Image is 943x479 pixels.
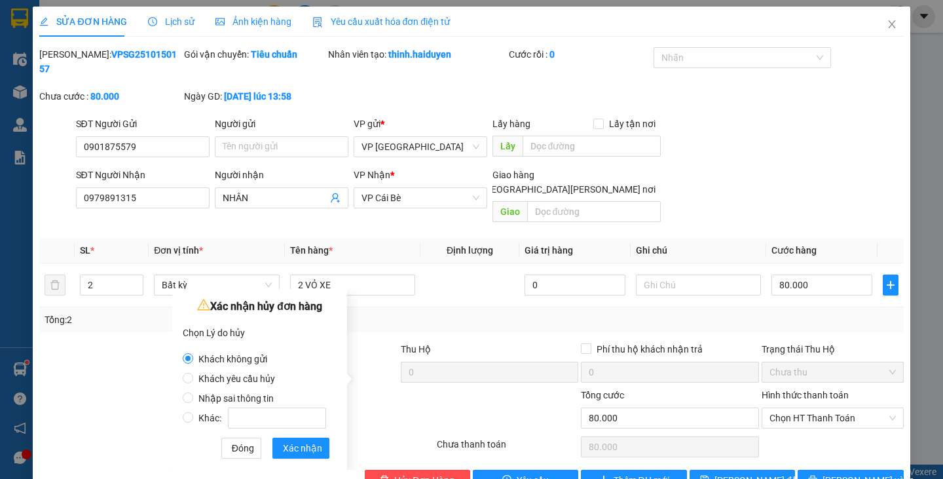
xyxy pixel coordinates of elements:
[762,390,849,400] label: Hình thức thanh toán
[215,17,225,26] span: picture
[251,49,297,60] b: Tiêu chuẩn
[604,117,661,131] span: Lấy tận nơi
[76,168,210,182] div: SĐT Người Nhận
[549,49,555,60] b: 0
[312,17,323,28] img: icon
[328,47,506,62] div: Nhân viên tạo:
[39,16,126,27] span: SỬA ĐƠN HÀNG
[45,313,365,327] div: Tổng: 2
[883,280,898,290] span: plus
[527,201,661,222] input: Dọc đường
[76,117,210,131] div: SĐT Người Gửi
[312,16,451,27] span: Yêu cầu xuất hóa đơn điện tử
[435,437,580,460] div: Chưa thanh toán
[148,16,194,27] span: Lịch sử
[330,193,341,203] span: user-add
[762,342,904,356] div: Trạng thái Thu Hộ
[874,7,910,43] button: Close
[509,47,651,62] div: Cước rồi :
[283,441,322,455] span: Xác nhận
[636,275,761,296] input: Ghi Chú
[221,438,261,459] button: Đóng
[193,374,280,384] span: Khách yêu cầu hủy
[354,117,487,131] div: VP gửi
[354,170,390,180] span: VP Nhận
[193,393,279,404] span: Nhập sai thông tin
[581,390,624,400] span: Tổng cước
[154,245,203,256] span: Đơn vị tính
[272,438,329,459] button: Xác nhận
[401,344,431,354] span: Thu Hộ
[232,441,254,455] span: Đóng
[492,136,523,157] span: Lấy
[447,245,493,256] span: Định lượng
[224,91,291,102] b: [DATE] lúc 13:58
[883,275,898,296] button: plus
[90,91,119,102] b: 80.000
[769,408,896,428] span: Chọn HT Thanh Toán
[228,408,326,429] input: Khác:
[148,17,157,26] span: clock-circle
[887,19,897,29] span: close
[215,117,348,131] div: Người gửi
[183,297,337,316] div: Xác nhận hủy đơn hàng
[183,323,337,343] div: Chọn Lý do hủy
[45,275,65,296] button: delete
[193,354,272,364] span: Khách không gửi
[197,298,210,311] span: warning
[184,47,326,62] div: Gói vận chuyển:
[80,245,90,256] span: SL
[361,137,479,157] span: VP Sài Gòn
[388,49,451,60] b: thinh.haiduyen
[162,275,271,295] span: Bất kỳ
[215,16,291,27] span: Ảnh kiện hàng
[492,170,534,180] span: Giao hàng
[39,89,181,104] div: Chưa cước :
[39,47,181,76] div: [PERSON_NAME]:
[39,17,48,26] span: edit
[184,89,326,104] div: Ngày GD:
[591,342,708,356] span: Phí thu hộ khách nhận trả
[769,362,896,382] span: Chưa thu
[290,245,333,256] span: Tên hàng
[361,188,479,208] span: VP Cái Bè
[631,238,766,263] th: Ghi chú
[215,168,348,182] div: Người nhận
[525,245,573,256] span: Giá trị hàng
[290,275,415,296] input: VD: Bàn, Ghế
[492,201,527,222] span: Giao
[771,245,817,256] span: Cước hàng
[492,119,530,129] span: Lấy hàng
[477,182,661,197] span: [GEOGRAPHIC_DATA][PERSON_NAME] nơi
[523,136,661,157] input: Dọc đường
[193,413,331,423] span: Khác:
